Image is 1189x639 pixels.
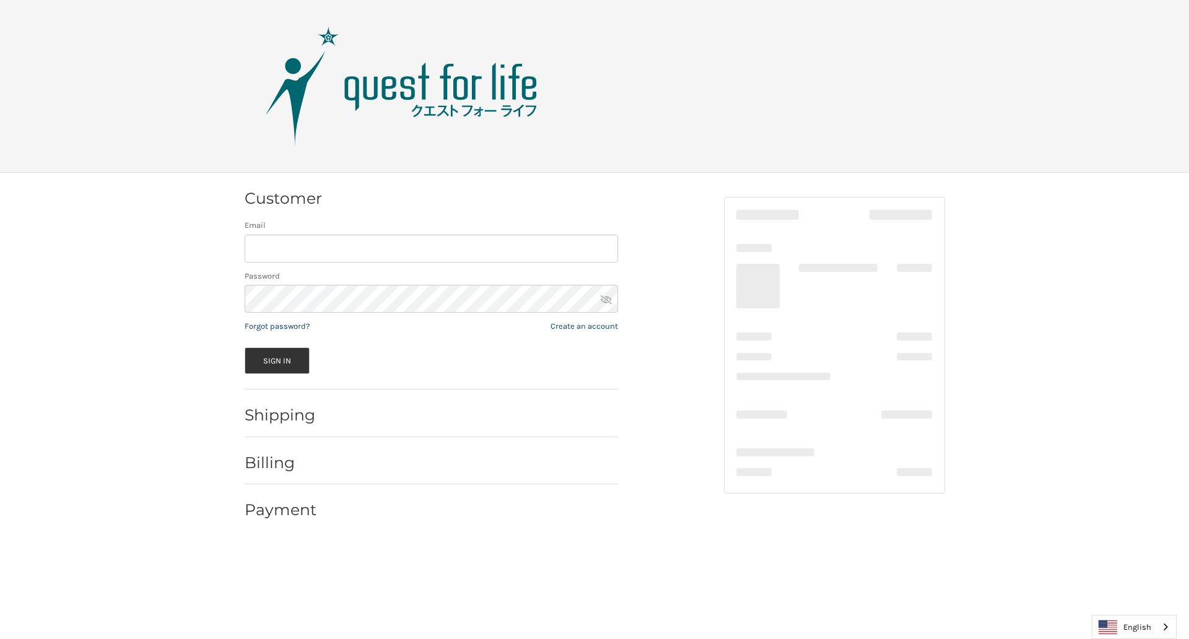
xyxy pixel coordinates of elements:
[245,453,317,472] h2: Billing
[245,321,310,331] a: Forgot password?
[245,406,317,425] h2: Shipping
[1092,615,1177,639] aside: Language selected: English
[1092,615,1176,638] a: English
[245,219,618,232] label: Email
[245,500,317,519] h2: Payment
[551,321,618,331] a: Create an account
[247,24,557,148] img: Quest Group
[245,189,322,208] h2: Customer
[1092,615,1177,639] div: Language
[245,347,310,374] button: Sign In
[245,270,618,282] label: Password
